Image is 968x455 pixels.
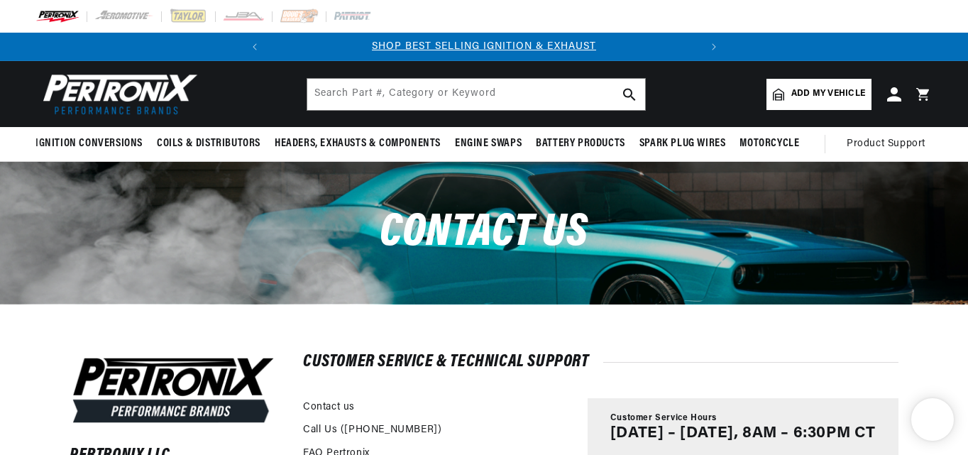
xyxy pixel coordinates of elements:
[35,127,150,160] summary: Ignition Conversions
[455,136,522,151] span: Engine Swaps
[269,39,700,55] div: 1 of 2
[35,70,199,119] img: Pertronix
[269,39,700,55] div: Announcement
[700,33,728,61] button: Translation missing: en.sections.announcements.next_announcement
[847,136,925,152] span: Product Support
[610,412,717,424] span: Customer Service Hours
[536,136,625,151] span: Battery Products
[303,422,441,438] a: Call Us ([PHONE_NUMBER])
[303,355,898,369] h2: Customer Service & Technical Support
[766,79,871,110] a: Add my vehicle
[35,136,143,151] span: Ignition Conversions
[739,136,799,151] span: Motorcycle
[307,79,645,110] input: Search Part #, Category or Keyword
[529,127,632,160] summary: Battery Products
[380,210,588,256] span: Contact us
[275,136,441,151] span: Headers, Exhausts & Components
[732,127,806,160] summary: Motorcycle
[791,87,865,101] span: Add my vehicle
[157,136,260,151] span: Coils & Distributors
[241,33,269,61] button: Translation missing: en.sections.announcements.previous_announcement
[614,79,645,110] button: search button
[847,127,933,161] summary: Product Support
[268,127,448,160] summary: Headers, Exhausts & Components
[150,127,268,160] summary: Coils & Distributors
[448,127,529,160] summary: Engine Swaps
[610,424,876,443] p: [DATE] – [DATE], 8AM – 6:30PM CT
[639,136,726,151] span: Spark Plug Wires
[372,41,596,52] a: SHOP BEST SELLING IGNITION & EXHAUST
[303,400,355,415] a: Contact us
[632,127,733,160] summary: Spark Plug Wires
